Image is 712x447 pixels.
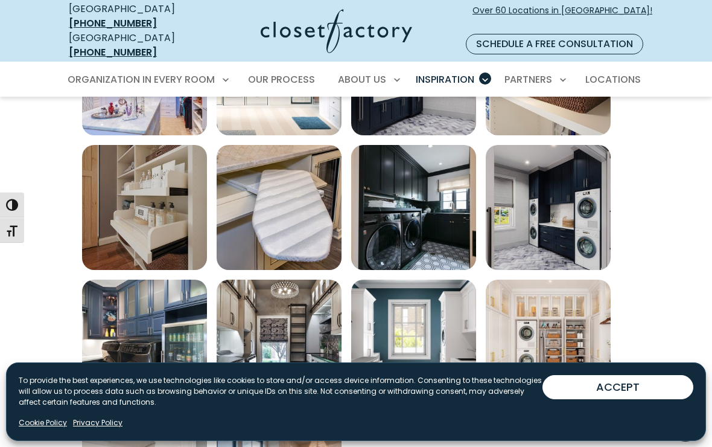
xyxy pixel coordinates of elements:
[19,417,67,428] a: Cookie Policy
[486,280,611,405] img: Custom laundry room with gold hanging rod, glass door cabinets, and concealed laundry storage
[73,417,122,428] a: Privacy Policy
[472,4,652,30] span: Over 60 Locations in [GEOGRAPHIC_DATA]!
[542,375,693,399] button: ACCEPT
[82,280,207,405] a: Open inspiration gallery to preview enlarged image
[466,34,643,54] a: Schedule a Free Consultation
[69,45,157,59] a: [PHONE_NUMBER]
[217,280,342,405] a: Open inspiration gallery to preview enlarged image
[261,9,412,53] img: Closet Factory Logo
[351,280,476,405] a: Open inspiration gallery to preview enlarged image
[82,145,207,270] a: Open inspiration gallery to preview enlarged image
[416,72,474,86] span: Inspiration
[217,145,342,270] a: Open inspiration gallery to preview enlarged image
[59,63,653,97] nav: Primary Menu
[486,145,611,270] a: Open inspiration gallery to preview enlarged image
[486,280,611,405] a: Open inspiration gallery to preview enlarged image
[248,72,315,86] span: Our Process
[504,72,552,86] span: Partners
[338,72,386,86] span: About Us
[68,72,215,86] span: Organization in Every Room
[486,145,611,270] img: Laundry room with dual washer and dryer with folding station and dark blue upper cabinetry
[585,72,641,86] span: Locations
[351,145,476,270] a: Open inspiration gallery to preview enlarged image
[82,145,207,270] img: Pull-out shelves with curved Lucite face
[82,280,207,405] img: Laundry rom with beverage fridge in calm sea melamine
[217,145,342,270] img: Ironing board behind door
[69,16,157,30] a: [PHONE_NUMBER]
[351,145,476,270] img: Custom laundry room with black high gloss cabinetry and laundry sink
[69,31,200,60] div: [GEOGRAPHIC_DATA]
[69,2,200,31] div: [GEOGRAPHIC_DATA]
[217,280,342,405] img: Custom laundry room with ladder for high reach items and fabric rolling laundry bins
[19,375,542,408] p: To provide the best experiences, we use technologies like cookies to store and/or access device i...
[351,280,476,405] img: Custom laundry room with pull-out ironing board and laundry sink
